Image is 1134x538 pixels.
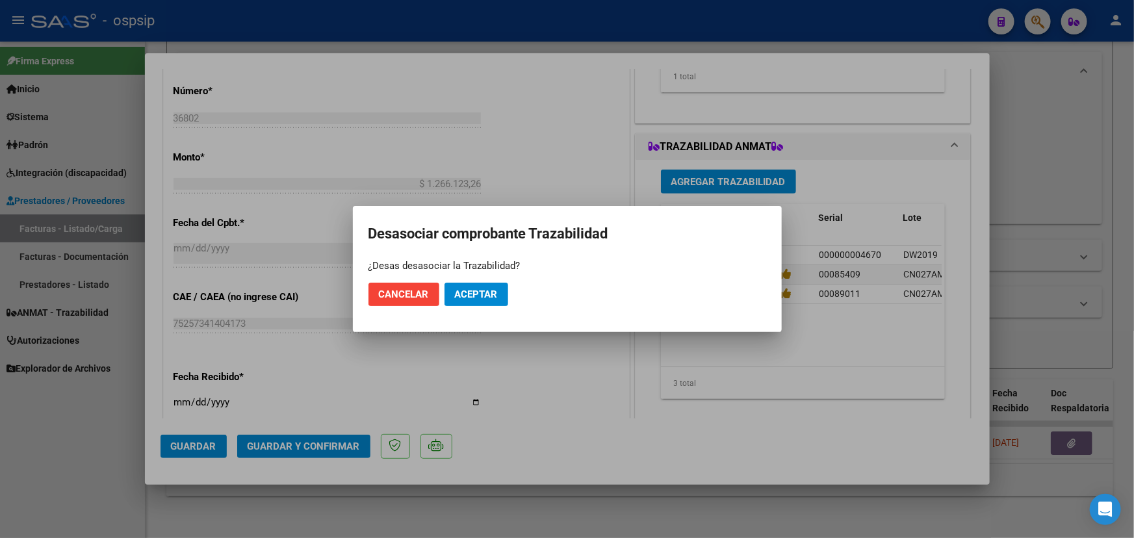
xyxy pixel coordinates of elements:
button: Aceptar [445,283,508,306]
h2: Desasociar comprobante Trazabilidad [368,222,766,246]
span: Cancelar [379,288,429,300]
div: Open Intercom Messenger [1090,494,1121,525]
span: Aceptar [455,288,498,300]
button: Cancelar [368,283,439,306]
div: ¿Desas desasociar la Trazabilidad? [368,259,766,272]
